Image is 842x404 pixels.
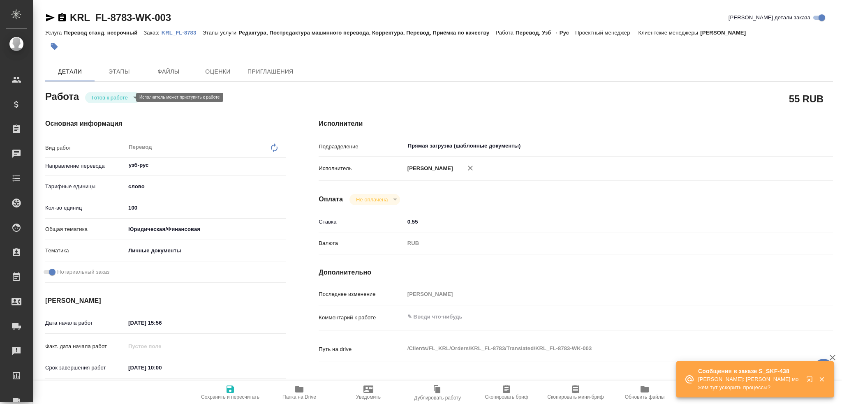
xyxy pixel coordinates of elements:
div: Личные документы [125,244,286,258]
p: Тарифные единицы [45,182,125,191]
button: Open [281,164,283,166]
button: 🙏 [813,359,834,379]
button: Закрыть [813,376,830,383]
p: Направление перевода [45,162,125,170]
p: Срок завершения работ [45,364,125,372]
p: Клиентские менеджеры [638,30,701,36]
button: Скопировать бриф [472,381,541,404]
input: Пустое поле [405,288,790,300]
p: Заказ: [143,30,161,36]
h4: Дополнительно [319,268,833,277]
span: Скопировать бриф [485,394,528,400]
p: Исполнитель [319,164,404,173]
button: Удалить исполнителя [461,159,479,177]
p: Последнее изменение [319,290,404,298]
a: KRL_FL-8783 [162,29,203,36]
span: [PERSON_NAME] детали заказа [729,14,810,22]
p: Валюта [319,239,404,247]
button: Скопировать ссылку [57,13,67,23]
button: Сохранить и пересчитать [196,381,265,404]
span: Этапы [99,67,139,77]
p: Услуга [45,30,64,36]
span: Оценки [198,67,238,77]
button: Open [786,145,787,147]
span: Дублировать работу [414,395,461,401]
span: Нотариальный заказ [57,268,109,276]
a: KRL_FL-8783-WK-003 [70,12,171,23]
p: Проектный менеджер [575,30,632,36]
input: ✎ Введи что-нибудь [125,362,197,374]
p: KRL_FL-8783 [162,30,203,36]
button: Скопировать ссылку для ЯМессенджера [45,13,55,23]
input: ✎ Введи что-нибудь [405,216,790,228]
p: Кол-во единиц [45,204,125,212]
input: ✎ Введи что-нибудь [125,202,286,214]
p: Подразделение [319,143,404,151]
p: Тематика [45,247,125,255]
div: Готов к работе [85,92,140,103]
p: [PERSON_NAME] [700,30,752,36]
span: Приглашения [248,67,294,77]
div: слово [125,180,286,194]
p: Работа [495,30,516,36]
span: Обновить файлы [625,394,665,400]
button: Уведомить [334,381,403,404]
p: Факт. дата начала работ [45,342,125,351]
input: Пустое поле [125,340,197,352]
span: Сохранить и пересчитать [201,394,259,400]
div: RUB [405,236,790,250]
span: Скопировать мини-бриф [547,394,604,400]
p: Общая тематика [45,225,125,233]
button: Не оплачена [354,196,390,203]
button: Скопировать мини-бриф [541,381,610,404]
input: ✎ Введи что-нибудь [125,317,197,329]
p: Этапы услуги [202,30,238,36]
p: Комментарий к работе [319,314,404,322]
span: Папка на Drive [282,394,316,400]
span: Файлы [149,67,188,77]
button: Открыть в новой вкладке [801,371,821,391]
div: Готов к работе [349,194,400,205]
p: Перевод станд. несрочный [64,30,143,36]
h4: Основная информация [45,119,286,129]
p: Вид работ [45,144,125,152]
p: [PERSON_NAME] [405,164,453,173]
span: Уведомить [356,394,381,400]
button: Обновить файлы [610,381,679,404]
h2: Работа [45,88,79,103]
p: [PERSON_NAME]: [PERSON_NAME] можем тут ускорить процессы? [698,375,801,392]
textarea: /Clients/FL_KRL/Orders/KRL_FL-8783/Translated/KRL_FL-8783-WK-003 [405,342,790,356]
p: Сообщения в заказе S_SKF-438 [698,367,801,375]
button: Папка на Drive [265,381,334,404]
h2: 55 RUB [789,92,823,106]
p: Ставка [319,218,404,226]
p: Редактура, Постредактура машинного перевода, Корректура, Перевод, Приёмка по качеству [238,30,495,36]
p: Перевод, Узб → Рус [516,30,575,36]
p: Дата начала работ [45,319,125,327]
h4: Оплата [319,194,343,204]
button: Дублировать работу [403,381,472,404]
h4: Исполнители [319,119,833,129]
div: Юридическая/Финансовая [125,222,286,236]
h4: [PERSON_NAME] [45,296,286,306]
button: Добавить тэг [45,37,63,55]
span: Детали [50,67,90,77]
button: Готов к работе [89,94,130,101]
p: Путь на drive [319,345,404,353]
